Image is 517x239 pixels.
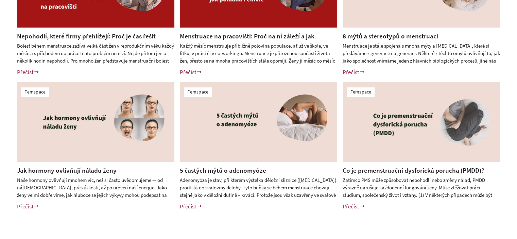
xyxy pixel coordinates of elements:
div: Bolest během menstruace zažívá velká část žen v reprodukčním věku každý měsíc a s příchodem do pr... [17,42,174,64]
a: Přečíst [343,68,365,76]
a: 8 mýtů a stereotypů o menstruaci [343,32,438,40]
img: Jak hormony ovlivňují náladu ženy [17,82,174,162]
a: Femspace [187,89,208,95]
a: Přečíst [343,203,365,210]
div: Každý měsíc menstruuje přibližně polovina populace, ať už ve škole, ve fitku, v práci či v co-wor... [180,42,337,64]
a: Femspace [350,89,371,95]
a: Přečíst [180,203,202,210]
a: Femspace [24,89,46,95]
a: Přečíst [17,68,39,76]
div: Menstruace je stále spojena s mnoha mýty a [MEDICAL_DATA], které si předáváme z generace na gener... [343,42,500,64]
div: Naše hormony ovlivňují mnohem víc, než si často uvědomujeme — od ná[DEMOGRAPHIC_DATA], přes úzkos... [17,176,174,199]
a: Menstruace na pracovišti: Proč na ní záleží a jak pomáhá [PERSON_NAME] [180,32,314,49]
a: Jak hormony ovlivňují náladu ženy [17,166,117,174]
a: 5 častých mýtů o adenomyóze [180,166,266,174]
a: Co je premenstruační dysforická porucha (PMDD)? [343,166,484,174]
div: Adenomyóza je stav, při kterém výstelka děložní sliznice ([MEDICAL_DATA]) prorůstá do svaloviny d... [180,176,337,199]
a: Přečíst [17,203,39,210]
a: Nepohodlí, které firmy přehlížejí: Proč je čas řešit menstruační bolest na pracovišti [17,32,156,49]
img: 5 častých mýtů o adenomyóze [180,82,337,162]
img: Co je premenstruační dysforická porucha (PMDD)? [343,82,500,162]
div: Zatímco PMS může způsobovat nepohodlí nebo změny nálad, PMDD výrazně narušuje každodenní fungován... [343,176,500,199]
a: Přečíst [180,68,202,76]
